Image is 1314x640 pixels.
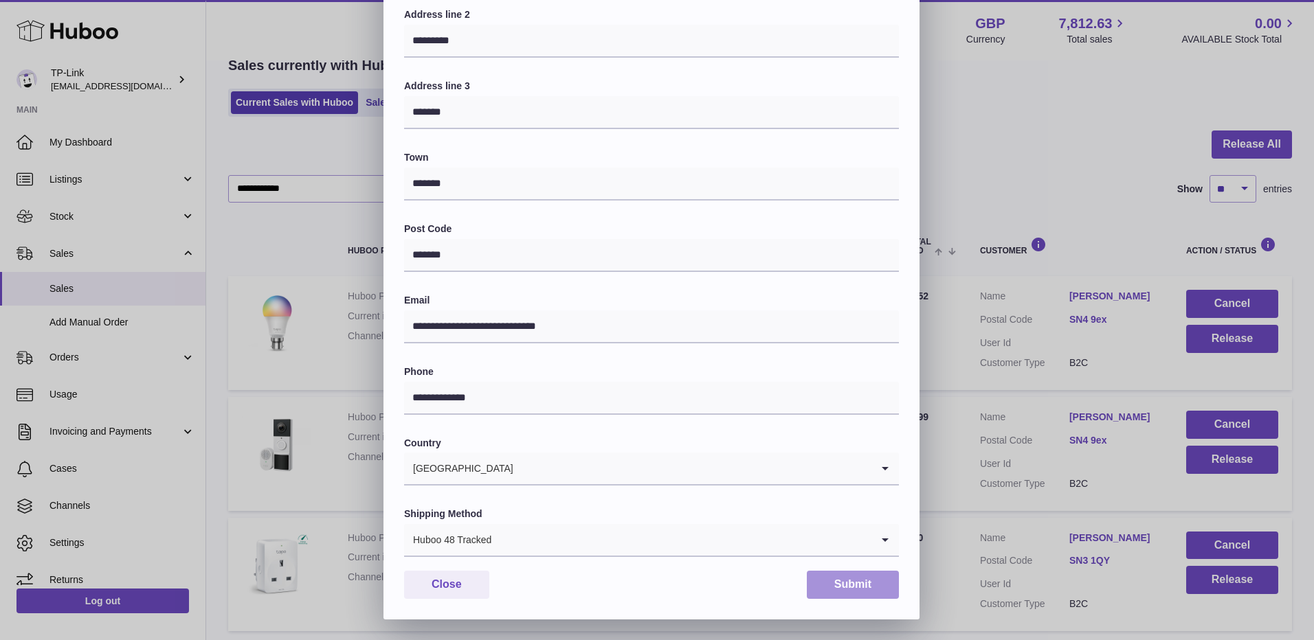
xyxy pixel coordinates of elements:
[404,453,514,484] span: [GEOGRAPHIC_DATA]
[404,151,899,164] label: Town
[404,524,492,556] span: Huboo 48 Tracked
[404,294,899,307] label: Email
[404,80,899,93] label: Address line 3
[404,437,899,450] label: Country
[514,453,871,484] input: Search for option
[404,365,899,378] label: Phone
[404,222,899,236] label: Post Code
[404,507,899,521] label: Shipping Method
[404,8,899,21] label: Address line 2
[492,524,871,556] input: Search for option
[404,453,899,485] div: Search for option
[404,571,489,599] button: Close
[404,524,899,557] div: Search for option
[807,571,899,599] button: Submit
